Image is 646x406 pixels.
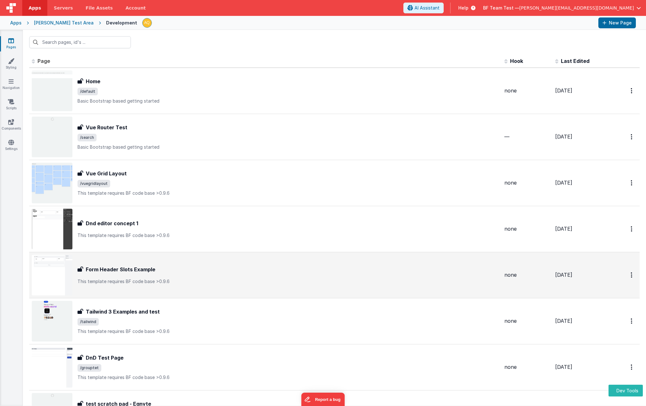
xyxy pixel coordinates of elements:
[555,87,572,94] span: [DATE]
[504,271,550,279] div: none
[510,58,523,64] span: Hook
[414,5,440,11] span: AI Assistant
[555,364,572,370] span: [DATE]
[519,5,634,11] span: [PERSON_NAME][EMAIL_ADDRESS][DOMAIN_NAME]
[627,130,637,143] button: Options
[106,20,137,26] div: Development
[504,87,550,94] div: none
[504,179,550,186] div: none
[598,17,636,28] button: New Page
[37,58,50,64] span: Page
[77,88,98,95] span: /default
[29,5,41,11] span: Apps
[86,308,160,315] h3: Tailwind 3 Examples and test
[627,222,637,235] button: Options
[483,5,641,11] button: BF Team Test — [PERSON_NAME][EMAIL_ADDRESS][DOMAIN_NAME]
[555,318,572,324] span: [DATE]
[504,225,550,233] div: none
[77,98,499,104] p: Basic Bootstrap based getting started
[77,134,97,141] span: /search
[627,84,637,97] button: Options
[77,190,499,196] p: This template requires BF code base >0.9.6
[86,124,127,131] h3: Vue Router Test
[627,176,637,189] button: Options
[86,78,100,85] h3: Home
[504,317,550,325] div: none
[86,170,127,177] h3: Vue Grid Layout
[458,5,468,11] span: Help
[143,18,151,27] img: ebf081d0b1edb0bbbcafdafffd602966
[86,220,138,227] h3: Dnd editor concept 1
[86,266,155,273] h3: Form Header Slots Example
[86,5,113,11] span: File Assets
[555,179,572,186] span: [DATE]
[86,354,124,362] h3: DnD Test Page
[77,144,499,150] p: Basic Bootstrap based getting started
[77,364,101,372] span: /grouptet
[555,272,572,278] span: [DATE]
[29,36,131,48] input: Search pages, id's ...
[561,58,589,64] span: Last Edited
[77,278,499,285] p: This template requires BF code base >0.9.6
[54,5,73,11] span: Servers
[10,20,22,26] div: Apps
[77,328,499,335] p: This template requires BF code base >0.9.6
[34,20,94,26] div: [PERSON_NAME] Test Area
[555,133,572,140] span: [DATE]
[77,180,110,187] span: /vuegridlayout
[77,232,499,239] p: This template requires BF code base >0.9.6
[627,315,637,328] button: Options
[609,385,643,396] button: Dev Tools
[483,5,519,11] span: BF Team Test —
[555,226,572,232] span: [DATE]
[77,318,99,326] span: /tailwind
[403,3,444,13] button: AI Assistant
[504,133,509,140] span: —
[627,361,637,374] button: Options
[627,268,637,281] button: Options
[77,374,499,381] p: This template requires BF code base >0.9.6
[301,393,345,406] iframe: Marker.io feedback button
[504,363,550,371] div: none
